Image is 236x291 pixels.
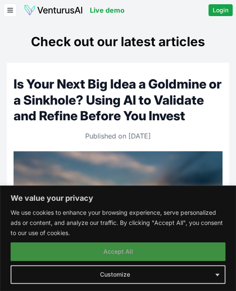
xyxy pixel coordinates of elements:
h1: Check out our latest articles [7,34,229,49]
a: Live demo [90,5,125,15]
p: We value your privacy [0,193,236,203]
a: Login [208,4,233,16]
h1: Is Your Next Big Idea a Goldmine or a Sinkhole? Using AI to Validate and Refine Before You Invest [14,76,222,124]
p: Published on [14,131,222,141]
time: 4/24/2025 [128,132,151,140]
p: We use cookies to enhance your browsing experience, serve personalized ads or content, and analyz... [11,208,225,238]
button: Accept All [11,242,225,261]
button: Customize [11,265,225,284]
span: Login [213,6,228,14]
img: logo [24,4,83,16]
